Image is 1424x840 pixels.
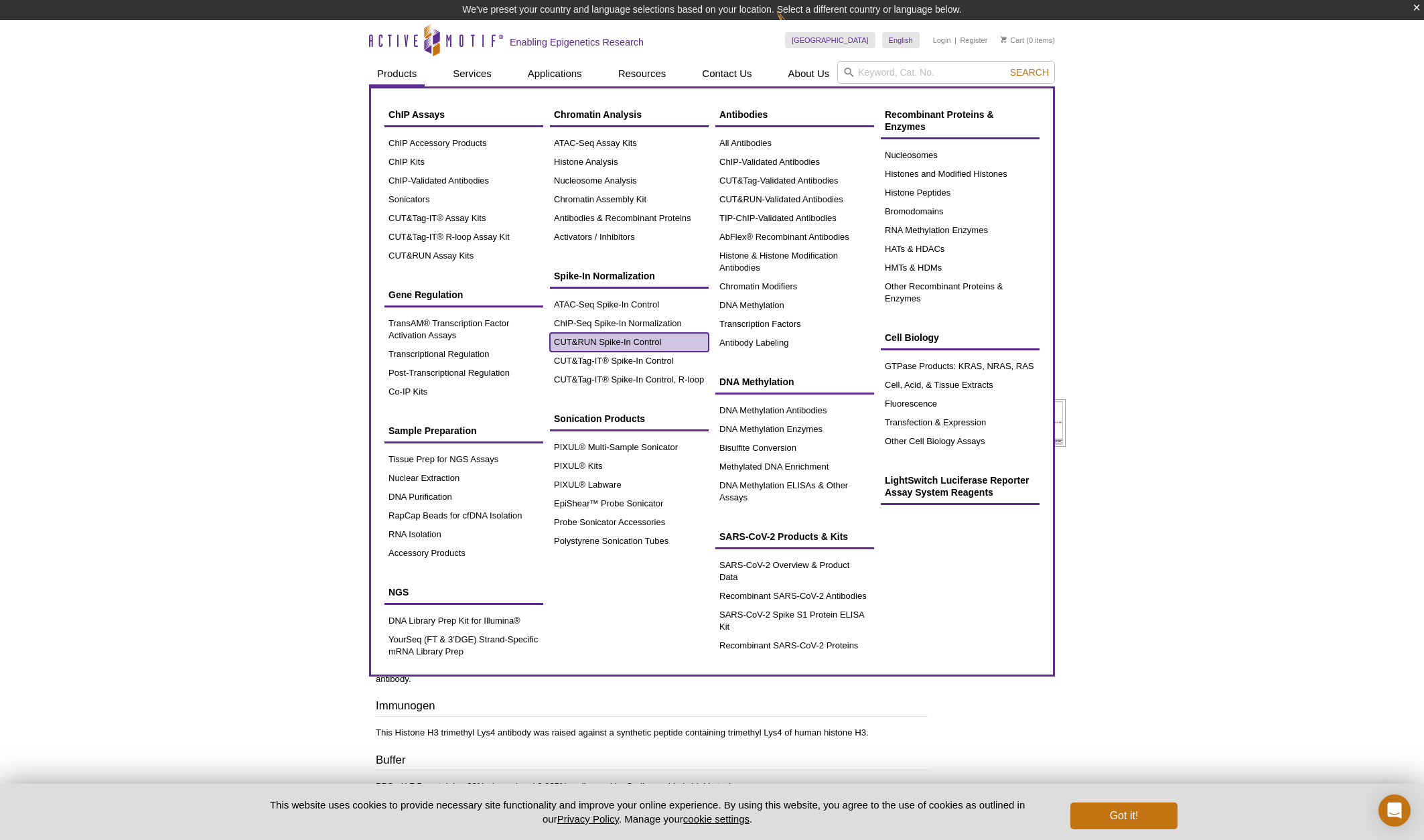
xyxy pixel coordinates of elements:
a: YourSeq (FT & 3’DGE) Strand-Specific mRNA Library Prep [384,630,543,661]
a: All Antibodies [715,134,874,153]
a: EpiShear™ Probe Sonicator [550,494,709,513]
a: Histone Analysis [550,153,709,171]
a: Sample Preparation [384,418,543,443]
a: Services [445,61,500,86]
a: Applications [520,61,590,86]
a: ATAC-Seq Spike-In Control [550,295,709,314]
a: Transcription Factors [715,315,874,334]
a: CUT&Tag-IT® R-loop Assay Kit [384,228,543,247]
span: Cell Biology [885,332,939,343]
input: Keyword, Cat. No. [837,61,1055,84]
a: Contact Us [694,61,760,86]
a: Cell, Acid, & Tissue Extracts [881,376,1040,395]
button: cookie settings [683,813,750,825]
a: Polystyrene Sonication Tubes [550,532,709,551]
a: Other Cell Biology Assays [881,432,1040,451]
span: ChIP Assays [388,109,445,120]
span: Sample Preparation [388,425,477,436]
a: TransAM® Transcription Factor Activation Assays [384,314,543,345]
a: NGS [384,579,543,605]
a: Histone Peptides [881,184,1040,202]
img: Change Here [776,10,812,42]
a: RNA Methylation Enzymes [881,221,1040,240]
a: Register [960,36,987,45]
a: Tissue Prep for NGS Assays [384,450,543,469]
a: Gene Regulation [384,282,543,307]
a: CUT&Tag-IT® Spike-In Control, R-loop [550,370,709,389]
a: PIXUL® Kits [550,457,709,476]
a: DNA Methylation [715,296,874,315]
a: Recombinant SARS-CoV-2 Proteins [715,636,874,655]
a: Cell Biology [881,325,1040,350]
a: CUT&Tag-IT® Assay Kits [384,209,543,228]
span: Recombinant Proteins & Enzymes [885,109,994,132]
div: Open Intercom Messenger [1378,794,1411,827]
span: Chromatin Analysis [554,109,642,120]
a: DNA Methylation Antibodies [715,401,874,420]
button: Search [1006,66,1053,78]
a: Privacy Policy [557,813,619,825]
a: Login [933,36,951,45]
a: Antibody Labeling [715,334,874,352]
span: LightSwitch Luciferase Reporter Assay System Reagents [885,475,1029,498]
a: CUT&RUN Spike-In Control [550,333,709,352]
a: [GEOGRAPHIC_DATA] [785,32,875,48]
a: Chromatin Analysis [550,102,709,127]
a: ChIP Assays [384,102,543,127]
span: DNA Methylation [719,376,794,387]
a: ChIP-Validated Antibodies [384,171,543,190]
a: CUT&Tag-IT® Spike-In Control [550,352,709,370]
p: This website uses cookies to provide necessary site functionality and improve your online experie... [246,798,1048,826]
span: Sonication Products [554,413,645,424]
a: CUT&RUN Assay Kits [384,247,543,265]
a: Cart [1001,36,1024,45]
a: Recombinant Proteins & Enzymes [881,102,1040,139]
a: ChIP-Validated Antibodies [715,153,874,171]
p: PBS pH 7.5 containing 30% glycerol and 0.035% sodium azide. Sodium azide is highly toxic. [376,780,928,792]
a: Histone & Histone Modification Antibodies [715,247,874,277]
a: Spike-In Normalization [550,263,709,289]
a: HATs & HDACs [881,240,1040,259]
a: Nucleosomes [881,146,1040,165]
a: Probe Sonicator Accessories [550,513,709,532]
a: Transcriptional Regulation [384,345,543,364]
a: Sonicators [384,190,543,209]
a: Accessory Products [384,544,543,563]
a: CUT&Tag-Validated Antibodies [715,171,874,190]
p: This Histone H3 trimethyl Lys4 antibody was raised against a synthetic peptide containing trimeth... [376,727,928,739]
a: About Us [780,61,838,86]
a: English [882,32,920,48]
a: DNA Methylation ELISAs & Other Assays [715,476,874,507]
img: Your Cart [1001,36,1007,43]
span: SARS-CoV-2 Products & Kits [719,531,848,542]
a: Transfection & Expression [881,413,1040,432]
button: Got it! [1070,802,1178,829]
a: Activators / Inhibitors [550,228,709,247]
a: ChIP Accessory Products [384,134,543,153]
a: PIXUL® Labware [550,476,709,494]
a: Post-Transcriptional Regulation [384,364,543,382]
a: SARS-CoV-2 Spike S1 Protein ELISA Kit [715,606,874,636]
span: NGS [388,587,409,598]
li: (0 items) [1001,32,1055,48]
a: ChIP Kits [384,153,543,171]
h3: Immunogen [376,698,928,717]
a: AbFlex® Recombinant Antibodies [715,228,874,247]
a: ATAC-Seq Assay Kits [550,134,709,153]
span: Spike-In Normalization [554,271,655,281]
a: DNA Purification [384,488,543,506]
h3: Buffer [376,752,928,771]
a: Sonication Products [550,406,709,431]
h2: Enabling Epigenetics Research [510,36,644,48]
a: Recombinant SARS-CoV-2 Antibodies [715,587,874,606]
a: Nuclear Extraction [384,469,543,488]
li: | [954,32,956,48]
a: Antibodies [715,102,874,127]
a: Histones and Modified Histones [881,165,1040,184]
a: SARS-CoV-2 Overview & Product Data [715,556,874,587]
a: DNA Library Prep Kit for Illumina® [384,612,543,630]
a: Nucleosome Analysis [550,171,709,190]
a: Chromatin Assembly Kit [550,190,709,209]
a: LightSwitch Luciferase Reporter Assay System Reagents [881,468,1040,505]
a: Other Recombinant Proteins & Enzymes [881,277,1040,308]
